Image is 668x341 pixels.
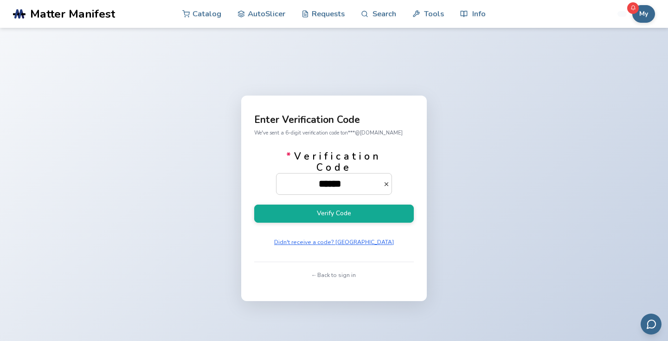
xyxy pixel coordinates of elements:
button: ← Back to sign in [309,269,359,282]
label: Verification Code [276,151,392,194]
button: *Verification Code [383,181,392,187]
button: Verify Code [254,205,414,223]
span: Matter Manifest [30,7,115,20]
input: *Verification Code [276,174,383,194]
p: Enter Verification Code [254,115,414,125]
p: We've sent a 6-digit verification code to n***@[DOMAIN_NAME] [254,128,414,138]
button: Send feedback via email [641,314,662,335]
button: Didn't receive a code? [GEOGRAPHIC_DATA] [271,236,397,249]
button: My [632,5,655,23]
